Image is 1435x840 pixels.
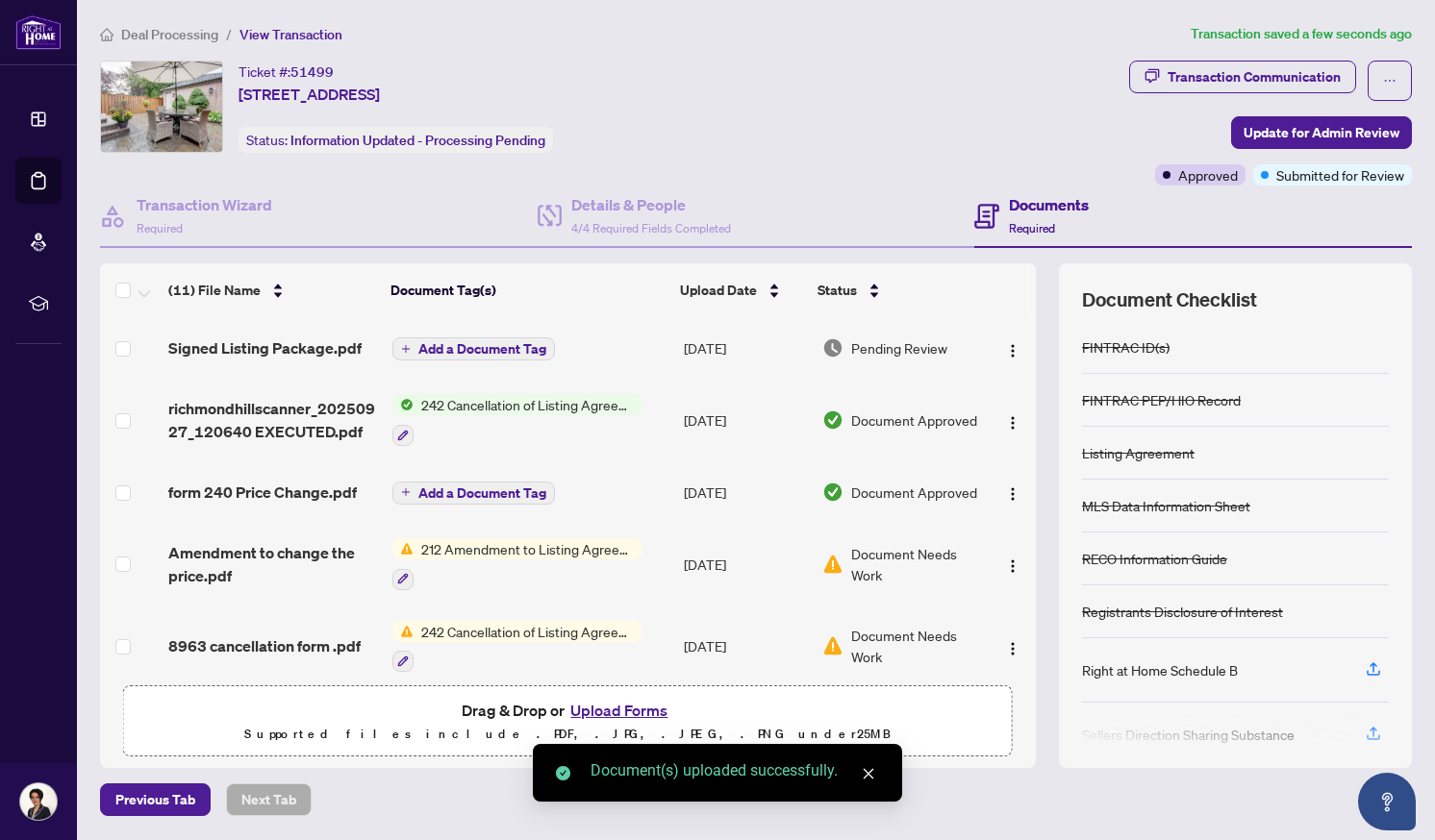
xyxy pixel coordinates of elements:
span: Update for Admin Review [1244,117,1399,148]
button: Add a Document Tag [392,337,555,360]
button: Logo [997,405,1028,435]
span: close [862,767,875,780]
img: Status Icon [392,621,414,642]
img: Document Status [822,409,843,431]
span: Approved [1178,164,1238,185]
a: Close [858,763,879,784]
span: Add a Document Tag [418,342,546,356]
button: Next Tab [226,783,312,816]
span: Signed Listing Package.pdf [168,336,362,359]
div: FINTRAC PEP/HIO Record [1082,389,1241,410]
img: Logo [1005,641,1020,656]
img: Logo [1005,415,1020,431]
span: richmondhillscanner_20250927_120640 EXECUTED.pdf [168,397,376,443]
div: Status: [239,127,553,153]
button: Logo [997,333,1028,363]
span: Upload Date [680,280,757,301]
span: Pending Review [851,337,947,358]
span: Drag & Drop orUpload FormsSupported files include .PDF, .JPG, .JPEG, .PNG under25MB [124,686,1012,757]
th: (11) File Name [161,263,383,317]
td: [DATE] [676,461,815,523]
span: 242 Cancellation of Listing Agreement - Authority to Offer for Sale [414,394,642,415]
button: Previous Tab [100,783,211,816]
button: Logo [997,549,1028,580]
div: Transaction Communication [1168,62,1341,92]
button: Status Icon242 Cancellation of Listing Agreement - Authority to Offer for Sale [392,394,642,446]
button: Add a Document Tag [392,482,555,505]
img: Status Icon [392,394,414,415]
button: Status Icon212 Amendment to Listing Agreement - Authority to Offer for Lease Price Change/Extensi... [392,538,642,590]
td: [DATE] [676,379,815,461]
div: FINTRAC ID(s) [1082,336,1170,358]
img: Document Status [822,337,843,358]
button: Status Icon242 Cancellation of Listing Agreement - Authority to Offer for Sale [392,621,642,673]
div: Registrants Disclosure of Interest [1082,601,1283,622]
li: / [226,23,232,45]
img: Status Icon [392,538,414,559]
span: Document Approved [851,409,977,431]
td: [DATE] [676,605,815,688]
td: [DATE] [676,523,815,605]
span: form 240 Price Change.pdf [168,481,357,504]
span: home [100,28,113,41]
img: Logo [1005,486,1020,502]
img: logo [15,14,62,50]
span: (11) File Name [168,280,261,301]
img: Document Status [822,635,843,656]
button: Transaction Communication [1129,61,1356,93]
h4: Transaction Wizard [137,193,272,216]
img: IMG-N12382906_1.jpg [101,62,222,152]
span: plus [401,344,411,354]
img: Profile Icon [20,783,57,820]
div: Listing Agreement [1082,442,1195,463]
img: Logo [1005,343,1020,358]
span: check-circle [556,766,570,780]
div: Document(s) uploaded successfully. [591,759,879,782]
span: Information Updated - Processing Pending [290,132,545,149]
span: 51499 [290,63,334,81]
span: 8963 cancellation form .pdf [168,634,361,657]
span: Submitted for Review [1276,164,1404,185]
span: Document Needs Work [851,625,980,667]
div: MLS Data Information Sheet [1082,495,1250,516]
h4: Details & People [571,193,731,216]
span: Status [818,280,857,301]
div: Ticket #: [239,61,334,83]
span: 242 Cancellation of Listing Agreement - Authority to Offer for Sale [414,621,642,642]
img: Document Status [822,554,843,575]
img: Logo [1005,558,1020,574]
p: Supported files include .PDF, .JPG, .JPEG, .PNG under 25 MB [136,723,1000,746]
span: Amendment to change the price.pdf [168,541,376,587]
button: Open asap [1358,773,1416,830]
span: 212 Amendment to Listing Agreement - Authority to Offer for Lease Price Change/Extension/Amendmen... [414,538,642,559]
span: Drag & Drop or [462,698,673,723]
button: Upload Forms [565,698,673,723]
button: Add a Document Tag [392,480,555,505]
th: Upload Date [672,263,810,317]
button: Logo [997,477,1028,507]
span: Document Approved [851,482,977,503]
div: Right at Home Schedule B [1082,659,1238,680]
span: Required [137,221,183,235]
span: [STREET_ADDRESS] [239,83,380,106]
th: Status [810,263,982,317]
span: View Transaction [239,26,342,43]
span: Previous Tab [115,784,195,815]
span: Add a Document Tag [418,486,546,500]
span: Deal Processing [121,26,218,43]
h4: Documents [1009,193,1089,216]
img: Document Status [822,482,843,503]
span: Document Needs Work [851,543,980,585]
td: [DATE] [676,317,815,379]
span: Required [1009,221,1055,235]
span: ellipsis [1383,74,1397,87]
article: Transaction saved a few seconds ago [1191,23,1412,45]
button: Update for Admin Review [1231,116,1412,149]
span: Document Checklist [1082,286,1257,313]
th: Document Tag(s) [383,263,672,317]
span: 4/4 Required Fields Completed [571,221,731,235]
button: Add a Document Tag [392,336,555,361]
button: Logo [997,630,1028,661]
span: plus [401,487,411,497]
div: RECO Information Guide [1082,548,1227,569]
